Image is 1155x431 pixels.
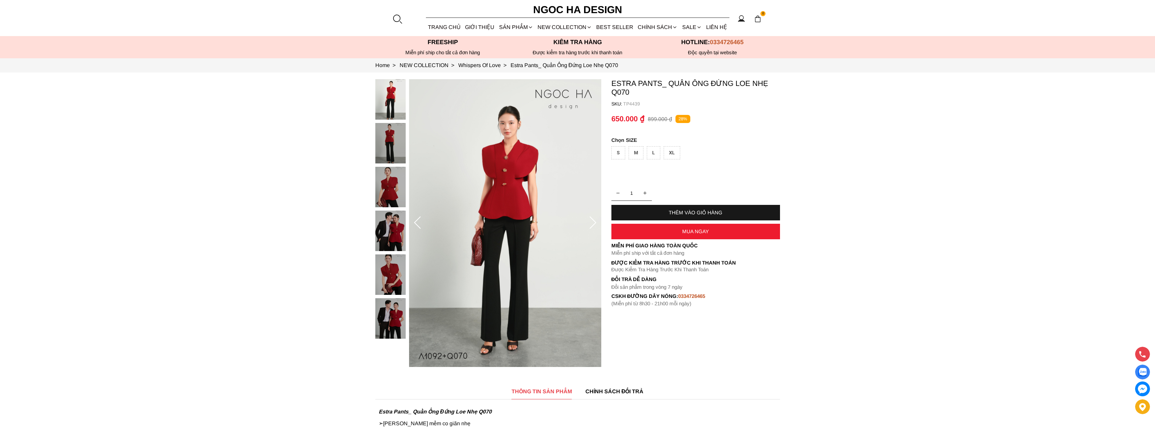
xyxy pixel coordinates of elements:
div: L [647,146,660,159]
div: M [629,146,643,159]
div: S [611,146,625,159]
img: Estra Pants_ Quần Ống Đứng Loe Nhẹ Q070_mini_2 [375,167,406,207]
img: Estra Pants_ Quần Ống Đứng Loe Nhẹ Q070_mini_5 [375,298,406,339]
a: Link to Home [375,62,400,68]
span: 0 [760,11,766,17]
img: Estra Pants_ Quần Ống Đứng Loe Nhẹ Q070_mini_1 [375,123,406,163]
span: > [501,62,509,68]
span: 0334726465 [710,39,744,45]
p: Được Kiểm Tra Hàng Trước Khi Thanh Toán [611,267,780,273]
p: 28% [675,115,690,123]
div: THÊM VÀO GIỎ HÀNG [611,210,780,215]
a: Display image [1135,365,1150,379]
p: [PERSON_NAME] mềm co giãn nhẹ [379,420,777,427]
a: TRANG CHỦ [426,18,463,36]
span: THÔNG TIN SẢN PHẨM [512,387,572,396]
span: CHÍNH SÁCH ĐỔI TRẢ [585,387,644,396]
div: SẢN PHẨM [497,18,535,36]
a: NEW COLLECTION [535,18,594,36]
a: Link to Estra Pants_ Quần Ống Đứng Loe Nhẹ Q070 [511,62,618,68]
a: SALE [680,18,704,36]
span: ➣ [379,421,383,426]
a: GIỚI THIỆU [463,18,497,36]
img: Estra Pants_ Quần Ống Đứng Loe Nhẹ Q070_0 [409,79,601,367]
p: Estra Pants_ Quần Ống Đứng Loe Nhẹ Q070 [611,79,780,97]
p: Freeship [375,39,510,46]
img: Estra Pants_ Quần Ống Đứng Loe Nhẹ Q070_mini_3 [375,211,406,251]
a: messenger [1135,381,1150,396]
input: Quantity input [611,186,652,200]
div: Chính sách [636,18,680,36]
img: Estra Pants_ Quần Ống Đứng Loe Nhẹ Q070_mini_4 [375,254,406,295]
h6: Đổi trả dễ dàng [611,276,780,282]
font: Kiểm tra hàng [553,39,602,45]
p: SIZE [611,137,780,143]
span: > [449,62,457,68]
a: Link to Whispers Of Love [458,62,511,68]
p: Được Kiểm Tra Hàng Trước Khi Thanh Toán [611,260,780,266]
span: > [390,62,398,68]
p: 899.000 ₫ [648,116,672,122]
strong: Estra Pants_ Quần Ống Đứng Loe Nhẹ Q070 [379,409,492,414]
font: Miễn phí ship với tất cả đơn hàng [611,250,684,256]
h6: SKU: [611,101,623,106]
p: TP4439 [623,101,780,106]
font: 0334726465 [678,293,705,299]
a: BEST SELLER [594,18,636,36]
img: Display image [1138,368,1147,376]
p: Được kiểm tra hàng trước khi thanh toán [510,50,645,56]
font: Miễn phí giao hàng toàn quốc [611,243,698,248]
a: Link to NEW COLLECTION [400,62,458,68]
div: XL [664,146,680,159]
div: Miễn phí ship cho tất cả đơn hàng [375,50,510,56]
img: img-CART-ICON-ksit0nf1 [754,15,761,23]
h6: Độc quyền tại website [645,50,780,56]
a: LIÊN HỆ [704,18,729,36]
font: Đổi sản phẩm trong vòng 7 ngày [611,284,683,290]
img: Estra Pants_ Quần Ống Đứng Loe Nhẹ Q070_mini_0 [375,79,406,120]
div: MUA NGAY [611,228,780,234]
p: 650.000 ₫ [611,115,644,123]
font: (Miễn phí từ 8h30 - 21h00 mỗi ngày) [611,301,691,306]
a: Ngoc Ha Design [527,2,628,18]
font: cskh đường dây nóng: [611,293,678,299]
p: Hotline: [645,39,780,46]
